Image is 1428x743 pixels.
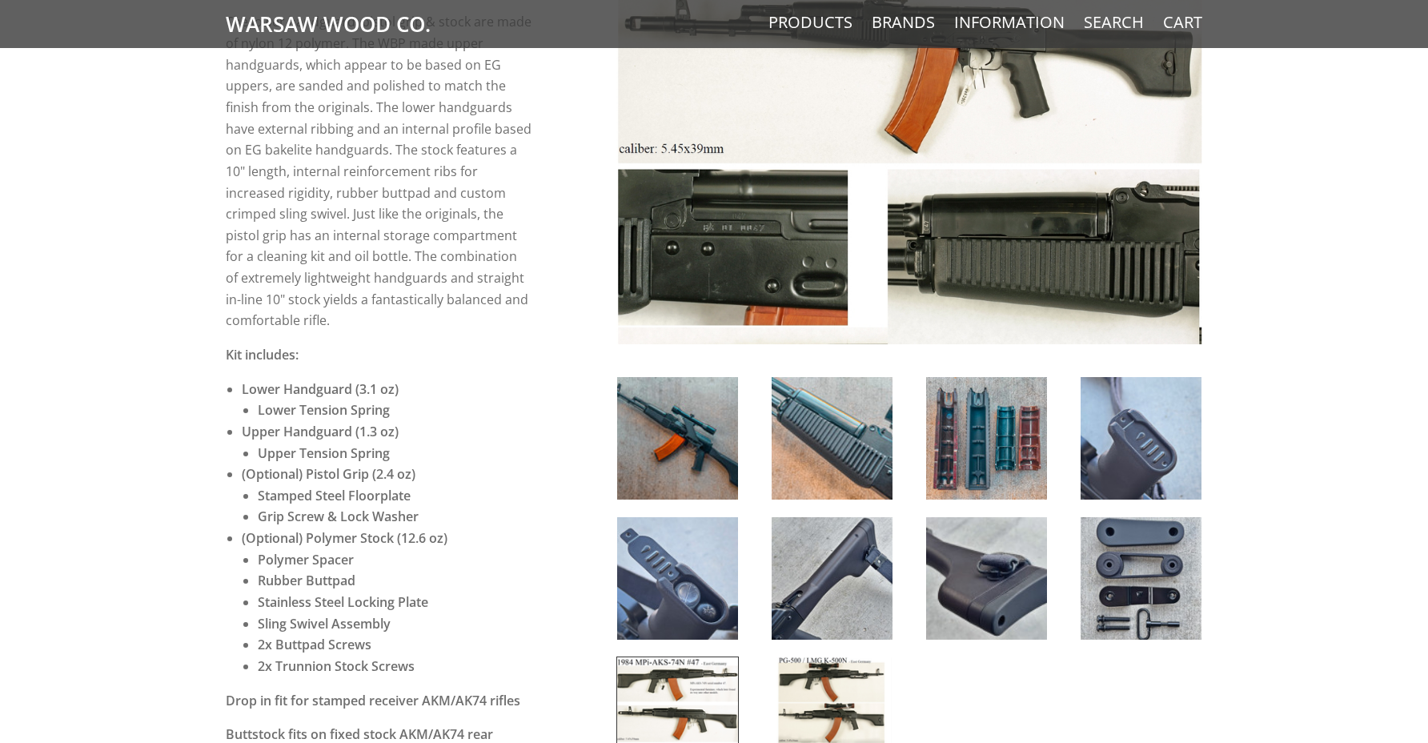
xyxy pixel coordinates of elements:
a: Products [768,12,852,33]
img: East German AK-74 Prototype Furniture [1081,517,1201,640]
a: Cart [1163,12,1202,33]
strong: (Optional) Polymer Stock (12.6 oz) [242,529,447,547]
strong: 2x Trunnion Stock Screws [258,657,415,675]
strong: 2x Buttpad Screws [258,636,371,653]
img: East German AK-74 Prototype Furniture [617,377,738,500]
strong: Upper Handguard (1.3 oz) [242,423,399,440]
strong: Sling Swivel Assembly [258,615,391,633]
img: East German AK-74 Prototype Furniture [772,517,892,640]
img: East German AK-74 Prototype Furniture [617,517,738,640]
img: East German AK-74 Prototype Furniture [772,377,892,500]
strong: (Optional) Pistol Grip (2.4 oz) [242,465,415,483]
strong: Stainless Steel Locking Plate [258,593,428,611]
strong: Polymer Spacer [258,551,354,568]
a: Brands [872,12,935,33]
strong: Rubber Buttpad [258,572,355,589]
img: East German AK-74 Prototype Furniture [1081,377,1201,500]
strong: Lower Tension Spring [258,401,390,419]
a: Information [954,12,1065,33]
strong: Stamped Steel Floorplate [258,487,411,504]
a: Search [1084,12,1144,33]
img: East German AK-74 Prototype Furniture [926,517,1047,640]
strong: Lower Handguard (3.1 oz) [242,380,399,398]
strong: Grip Screw & Lock Washer [258,508,419,525]
strong: Kit includes: [226,346,299,363]
img: East German AK-74 Prototype Furniture [926,377,1047,500]
p: The lower handguard, pistol grip & stock are made of nylon 12 polymer. The WBP made upper handgua... [226,11,532,331]
strong: Drop in fit for stamped receiver AKM/AK74 rifles [226,692,520,709]
strong: Upper Tension Spring [258,444,390,462]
